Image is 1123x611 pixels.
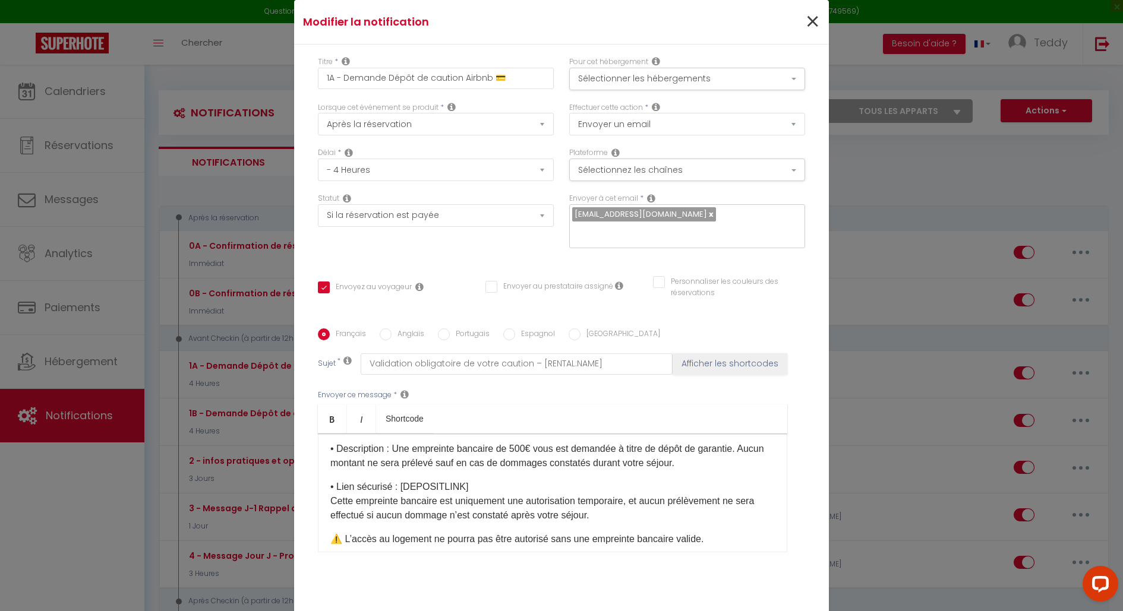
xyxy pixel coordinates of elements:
label: [GEOGRAPHIC_DATA] [581,328,660,341]
label: Plateforme [569,147,608,159]
iframe: LiveChat chat widget [1073,561,1123,611]
h4: Modifier la notification [303,14,642,30]
label: Délai [318,147,336,159]
label: Envoyer ce message [318,390,392,401]
span: × [805,4,820,40]
button: Sélectionnez les chaînes [569,159,805,181]
button: Afficher les shortcodes [673,353,787,375]
i: Envoyer au prestataire si il est assigné [615,281,623,290]
i: Event Occur [447,102,456,112]
i: Action Type [652,102,660,112]
label: Envoyer à cet email [569,193,638,204]
i: Recipient [647,194,655,203]
span: [EMAIL_ADDRESS][DOMAIN_NAME] [575,208,707,220]
label: Espagnol [515,328,555,341]
label: Sujet [318,358,336,371]
a: Italic [347,404,376,433]
i: Subject [343,356,352,365]
label: Portugais [450,328,490,341]
i: Booking status [343,194,351,203]
button: Sélectionner les hébergements [569,68,805,90]
p: • Description : Une empreinte bancaire de 500€ vous est demandée à titre de dépôt de garantie. Au... [330,442,775,470]
label: Lorsque cet événement se produit [318,102,439,113]
p: • Lien sécurisé : [DEPOSITLINK]​ Cette empreinte bancaire est uniquement une autorisation tempora... [330,480,775,523]
label: Anglais [392,328,424,341]
label: Statut [318,193,339,204]
button: Close [805,10,820,35]
i: Envoyer au voyageur [415,282,424,292]
i: Action Channel [611,148,620,157]
i: Action Time [345,148,353,157]
i: Title [342,56,350,66]
label: Effectuer cette action [569,102,643,113]
label: Pour cet hébergement [569,56,648,68]
i: Message [400,390,409,399]
p: ⚠️ L’accès au logement ne pourra pas être autorisé sans une empreinte bancaire valide.​ [330,532,775,546]
a: Shortcode [376,404,433,433]
label: Titre [318,56,333,68]
i: This Rental [652,56,660,66]
label: Français [330,328,366,341]
a: Bold [318,404,347,433]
